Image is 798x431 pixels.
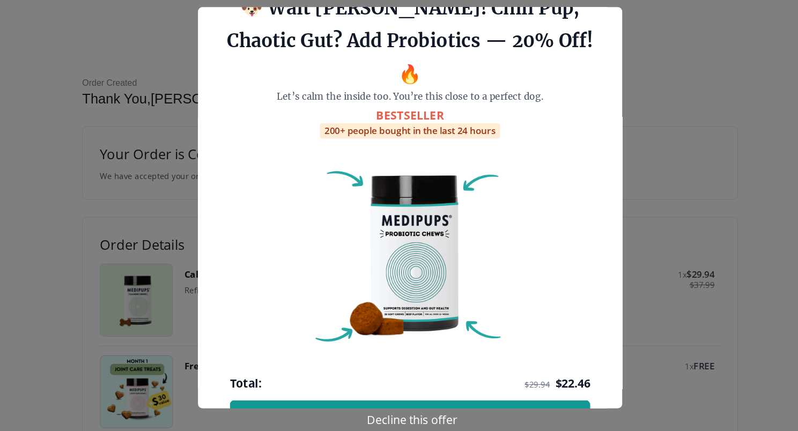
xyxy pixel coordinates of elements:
span: BestSeller [367,122,431,136]
h1: 🐶 Wait [PERSON_NAME]! Chill Pup, Chaotic Gut? Add Probiotics — 20% Off! 🔥 [219,12,579,106]
span: Total: [230,374,260,388]
div: 200+ people bought in the last 24 hours [314,136,484,151]
span: Let’s calm the inside too. You’re this close to a perfect dog. [274,106,524,116]
span: $ 29.94 [507,377,530,387]
img: Probiotic Dog Chews [292,151,506,365]
span: $ 22.46 [536,374,568,388]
